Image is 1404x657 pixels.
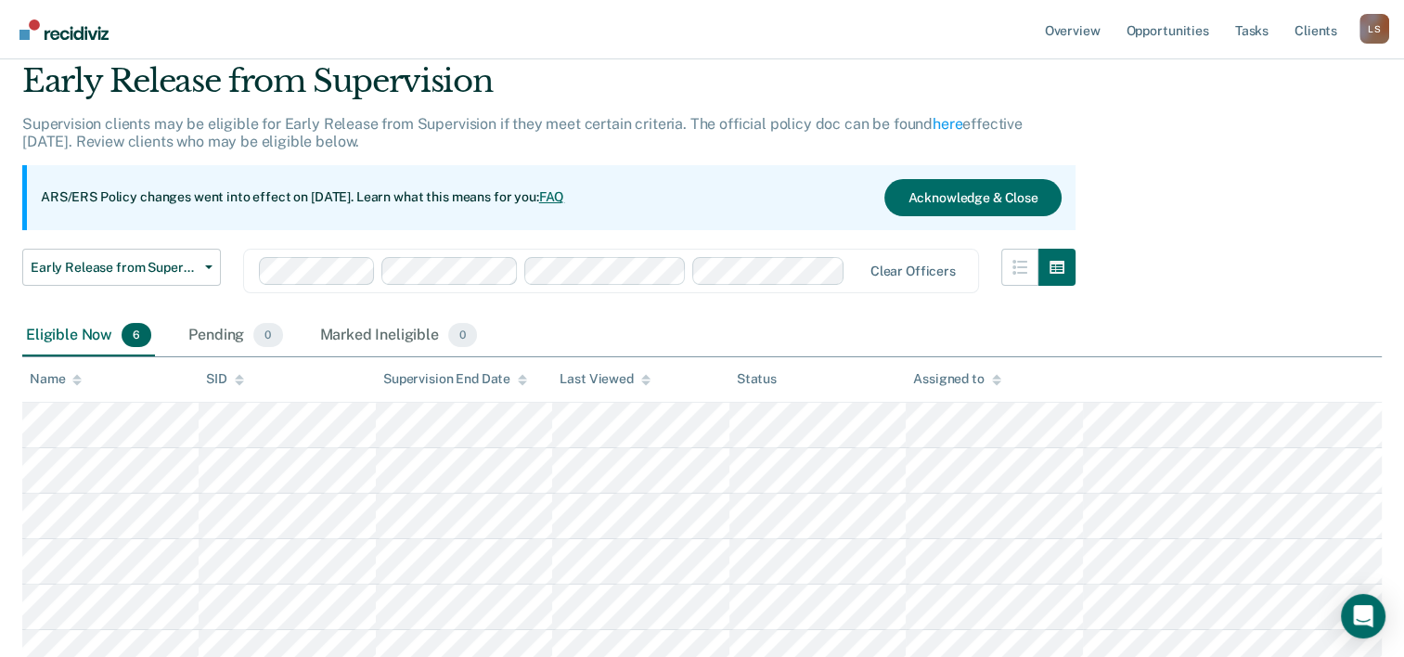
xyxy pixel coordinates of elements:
[1359,14,1389,44] button: Profile dropdown button
[185,316,286,356] div: Pending0
[206,371,244,387] div: SID
[22,316,155,356] div: Eligible Now6
[913,371,1000,387] div: Assigned to
[884,179,1061,216] button: Acknowledge & Close
[560,371,650,387] div: Last Viewed
[41,188,564,207] p: ARS/ERS Policy changes went into effect on [DATE]. Learn what this means for you:
[1359,14,1389,44] div: L S
[383,371,527,387] div: Supervision End Date
[539,189,565,204] a: FAQ
[22,249,221,286] button: Early Release from Supervision
[253,323,282,347] span: 0
[19,19,109,40] img: Recidiviz
[1341,594,1385,638] div: Open Intercom Messenger
[448,323,477,347] span: 0
[30,371,82,387] div: Name
[870,264,956,279] div: Clear officers
[22,115,1023,150] p: Supervision clients may be eligible for Early Release from Supervision if they meet certain crite...
[737,371,777,387] div: Status
[122,323,151,347] span: 6
[22,62,1076,115] div: Early Release from Supervision
[31,260,198,276] span: Early Release from Supervision
[933,115,962,133] a: here
[316,316,482,356] div: Marked Ineligible0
